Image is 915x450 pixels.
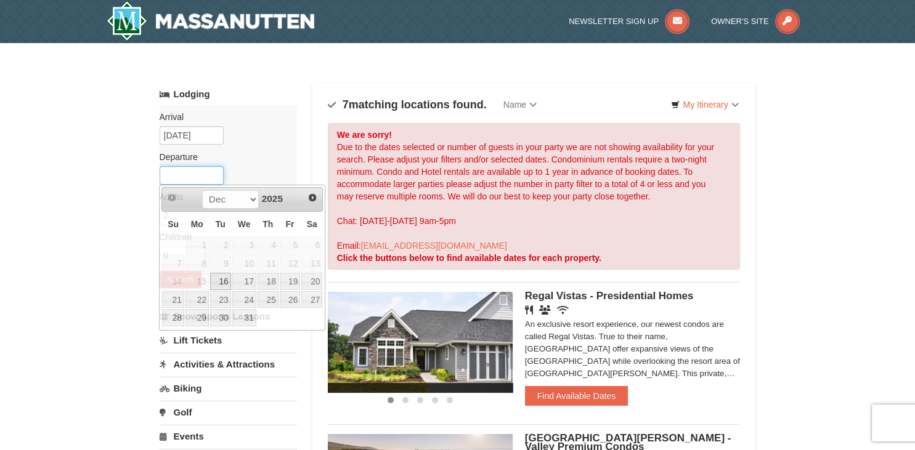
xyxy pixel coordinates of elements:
td: available [279,272,301,291]
a: 30 [210,309,231,326]
span: Prev [167,193,177,203]
a: Name [494,92,546,117]
a: 27 [301,291,322,308]
a: 18 [258,273,279,290]
td: available [301,272,323,291]
h4: matching locations found. [328,98,487,111]
a: 19 [280,273,301,290]
td: available [209,272,232,291]
span: Next [307,193,317,203]
div: Due to the dates selected or number of guests in your party we are not showing availability for y... [328,123,741,270]
td: unAvailable [185,254,209,273]
a: 21 [162,291,184,308]
button: Find Available Dates [525,386,628,406]
span: Friday [285,219,294,229]
td: unAvailable [301,236,323,254]
td: available [232,272,257,291]
td: available [185,308,209,327]
td: available [209,308,232,327]
a: 29 [185,309,209,326]
span: Thursday [262,219,273,229]
a: 23 [210,291,231,308]
a: My Itinerary [663,95,746,114]
a: 28 [162,309,184,326]
span: 2025 [262,193,283,204]
td: available [301,291,323,309]
td: unAvailable [232,254,257,273]
td: available [257,291,279,309]
a: 24 [232,291,256,308]
span: 9 [210,255,231,272]
i: Wireless Internet (free) [557,305,569,315]
a: [EMAIL_ADDRESS][DOMAIN_NAME] [361,241,507,251]
td: unAvailable [185,272,209,291]
a: 22 [185,291,209,308]
span: 11 [258,255,279,272]
span: 4 [258,236,279,254]
a: 17 [232,273,256,290]
a: Prev [163,189,181,206]
td: unAvailable [161,254,184,273]
a: 20 [301,273,322,290]
a: Next [304,189,322,206]
span: 13 [301,255,322,272]
i: Banquet Facilities [539,305,551,315]
td: unAvailable [279,236,301,254]
a: 31 [232,309,256,326]
div: An exclusive resort experience, our newest condos are called Regal Vistas. True to their name, [G... [525,318,741,380]
span: Newsletter Sign Up [569,17,659,26]
td: unAvailable [257,254,279,273]
td: unAvailable [185,236,209,254]
span: 12 [280,255,301,272]
td: unAvailable [161,272,184,291]
span: 14 [162,273,184,290]
span: 8 [185,255,209,272]
span: 15 [185,273,209,290]
td: available [232,291,257,309]
span: 7 [162,255,184,272]
span: 1 [185,236,209,254]
a: Newsletter Sign Up [569,17,689,26]
span: 7 [343,98,349,111]
span: 10 [232,255,256,272]
span: 2 [210,236,231,254]
td: unAvailable [232,236,257,254]
a: Activities & Attractions [160,353,297,376]
label: Departure [160,151,288,163]
a: Golf [160,401,297,424]
span: Owner's Site [711,17,769,26]
a: Lift Tickets [160,329,297,352]
a: Massanutten Resort [107,1,315,41]
span: Monday [191,219,203,229]
i: Restaurant [525,305,533,315]
td: available [161,291,184,309]
strong: Click the buttons below to find available dates for each property. [337,253,601,263]
a: Lodging [160,83,297,105]
a: Events [160,425,297,448]
img: Massanutten Resort Logo [107,1,315,41]
td: available [257,272,279,291]
span: 5 [280,236,301,254]
a: 26 [280,291,301,308]
td: unAvailable [301,254,323,273]
td: unAvailable [209,254,232,273]
span: Tuesday [216,219,226,229]
td: available [185,291,209,309]
td: unAvailable [209,236,232,254]
span: Wednesday [238,219,251,229]
td: available [279,291,301,309]
a: Owner's Site [711,17,800,26]
span: 6 [301,236,322,254]
strong: We are sorry! [337,130,392,140]
span: Regal Vistas - Presidential Homes [525,290,694,302]
span: Sunday [168,219,179,229]
a: 16 [210,273,231,290]
a: 25 [258,291,279,308]
a: Biking [160,377,297,400]
td: unAvailable [257,236,279,254]
span: 3 [232,236,256,254]
td: available [209,291,232,309]
td: unAvailable [279,254,301,273]
span: Saturday [307,219,317,229]
td: available [232,308,257,327]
